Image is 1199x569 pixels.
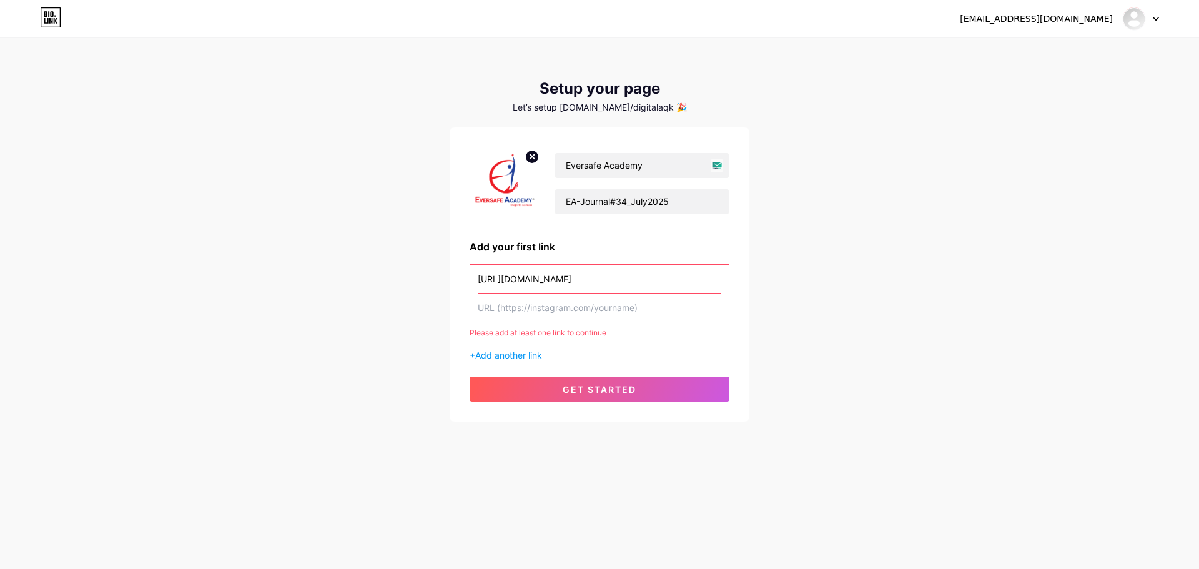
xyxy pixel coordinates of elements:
[470,327,729,339] div: Please add at least one link to continue
[478,265,721,293] input: Link name (My Instagram)
[563,384,636,395] span: get started
[555,189,729,214] input: bio
[960,12,1113,26] div: [EMAIL_ADDRESS][DOMAIN_NAME]
[475,350,542,360] span: Add another link
[555,153,729,178] input: Your name
[1122,7,1146,31] img: Digital Assets Eversafe
[478,294,721,322] input: URL (https://instagram.com/yourname)
[470,239,729,254] div: Add your first link
[470,349,729,362] div: +
[470,147,540,219] img: profile pic
[450,102,749,112] div: Let’s setup [DOMAIN_NAME]/digitalaqk 🎉
[450,80,749,97] div: Setup your page
[470,377,729,402] button: get started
